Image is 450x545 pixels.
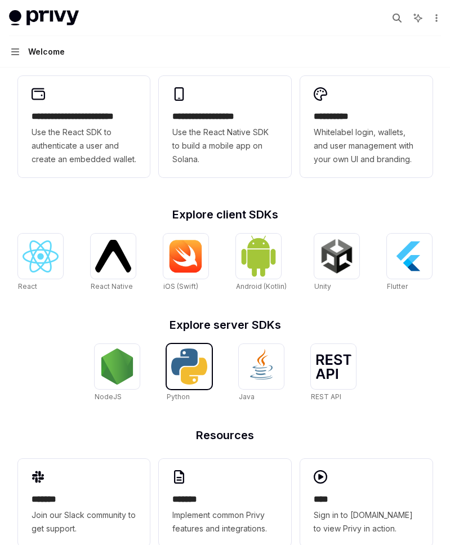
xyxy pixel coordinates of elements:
[167,392,190,401] span: Python
[99,349,135,385] img: NodeJS
[236,282,287,291] span: Android (Kotlin)
[95,344,140,403] a: NodeJSNodeJS
[32,508,137,535] span: Join our Slack community to get support.
[18,282,37,291] span: React
[314,508,419,535] span: Sign in to [DOMAIN_NAME] to view Privy in action.
[32,126,137,166] span: Use the React SDK to authenticate a user and create an embedded wallet.
[311,344,356,403] a: REST APIREST API
[315,354,351,379] img: REST API
[300,76,433,177] a: **** *****Whitelabel login, wallets, and user management with your own UI and branding.
[23,240,59,272] img: React
[314,282,331,291] span: Unity
[239,344,284,403] a: JavaJava
[391,238,427,274] img: Flutter
[311,392,341,401] span: REST API
[18,430,433,441] h2: Resources
[18,319,433,330] h2: Explore server SDKs
[163,234,208,292] a: iOS (Swift)iOS (Swift)
[243,349,279,385] img: Java
[18,209,433,220] h2: Explore client SDKs
[171,349,207,385] img: Python
[163,282,198,291] span: iOS (Swift)
[95,240,131,272] img: React Native
[387,282,408,291] span: Flutter
[18,234,63,292] a: ReactReact
[95,392,122,401] span: NodeJS
[91,282,133,291] span: React Native
[430,10,441,26] button: More actions
[240,235,277,277] img: Android (Kotlin)
[9,10,79,26] img: light logo
[159,76,291,177] a: **** **** **** ***Use the React Native SDK to build a mobile app on Solana.
[314,234,359,292] a: UnityUnity
[167,344,212,403] a: PythonPython
[172,126,278,166] span: Use the React Native SDK to build a mobile app on Solana.
[239,392,255,401] span: Java
[172,508,278,535] span: Implement common Privy features and integrations.
[28,45,65,59] div: Welcome
[319,238,355,274] img: Unity
[314,126,419,166] span: Whitelabel login, wallets, and user management with your own UI and branding.
[236,234,287,292] a: Android (Kotlin)Android (Kotlin)
[387,234,432,292] a: FlutterFlutter
[168,239,204,273] img: iOS (Swift)
[91,234,136,292] a: React NativeReact Native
